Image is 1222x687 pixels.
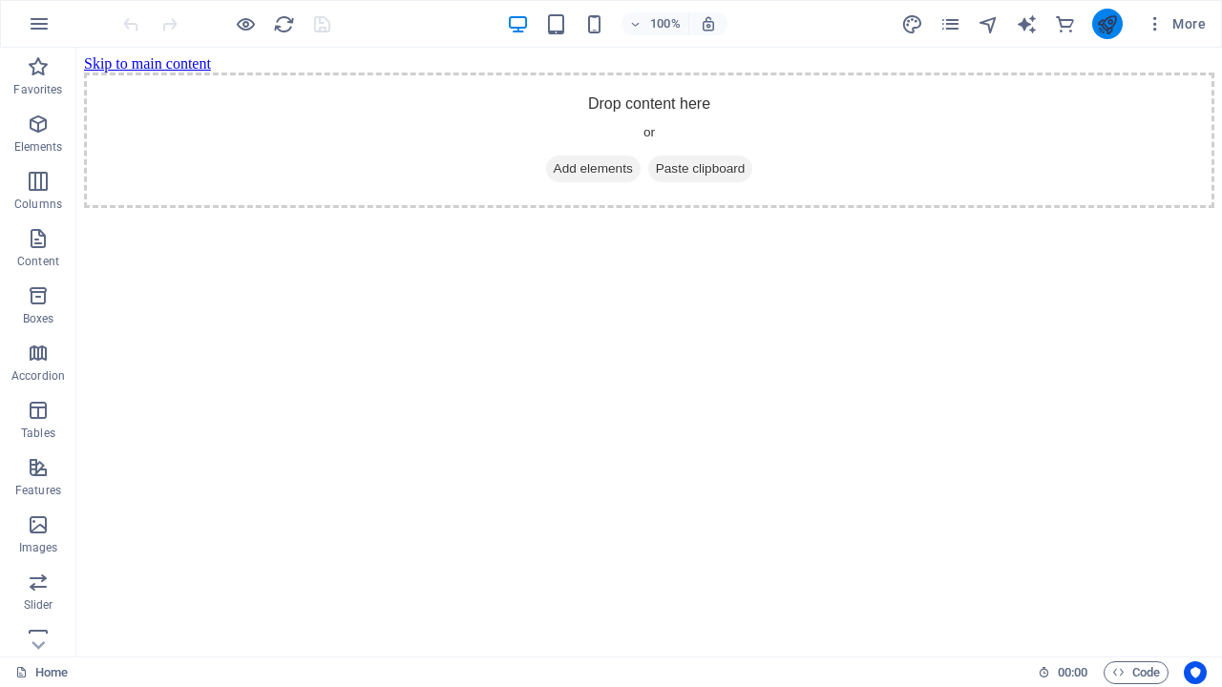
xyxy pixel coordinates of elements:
a: Skip to main content [8,8,135,24]
button: text_generator [1016,12,1039,35]
h6: Session time [1038,661,1088,684]
a: Click to cancel selection. Double-click to open Pages [15,661,68,684]
i: Reload page [273,13,295,35]
button: pages [939,12,962,35]
i: Design (Ctrl+Alt+Y) [901,13,923,35]
i: Publish [1096,13,1118,35]
button: design [901,12,924,35]
i: Navigator [978,13,1000,35]
p: Features [15,483,61,498]
button: reload [272,12,295,35]
i: Pages (Ctrl+Alt+S) [939,13,961,35]
span: More [1146,14,1206,33]
h6: 100% [650,12,681,35]
i: AI Writer [1016,13,1038,35]
i: Commerce [1054,13,1076,35]
i: On resize automatically adjust zoom level to fit chosen device. [700,15,717,32]
p: Slider [24,597,53,613]
button: 100% [622,12,689,35]
p: Favorites [13,82,62,97]
p: Images [19,540,58,555]
p: Boxes [23,311,54,326]
p: Tables [21,426,55,441]
button: Usercentrics [1184,661,1207,684]
span: Add elements [470,108,564,135]
button: Click here to leave preview mode and continue editing [234,12,257,35]
button: publish [1092,9,1123,39]
span: 00 00 [1058,661,1087,684]
p: Content [17,254,59,269]
span: : [1071,665,1074,679]
span: Paste clipboard [572,108,677,135]
p: Columns [14,197,62,212]
button: commerce [1054,12,1077,35]
button: navigator [978,12,1001,35]
button: Code [1104,661,1169,684]
span: Code [1112,661,1160,684]
div: Drop content here [8,25,1138,160]
p: Accordion [11,368,65,384]
button: More [1138,9,1213,39]
p: Elements [14,139,63,155]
